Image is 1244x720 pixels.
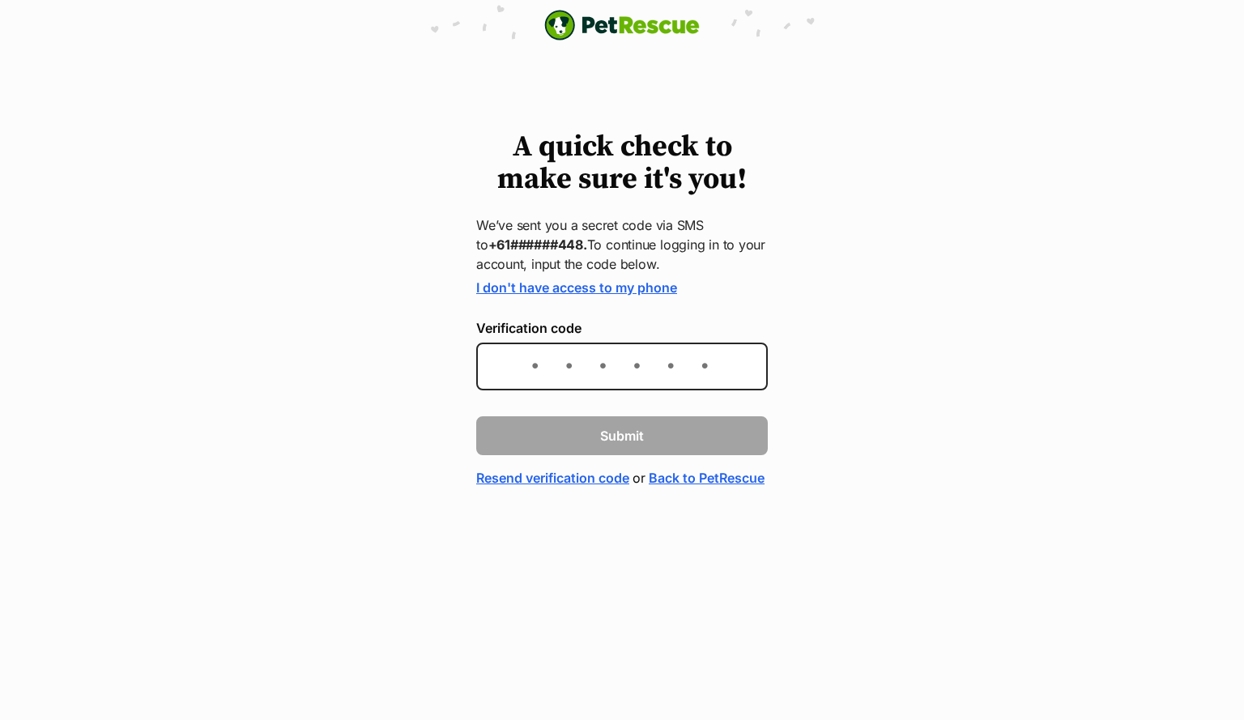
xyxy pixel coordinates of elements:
strong: +61######448. [488,236,587,253]
button: Submit [476,416,768,455]
img: logo-e224e6f780fb5917bec1dbf3a21bbac754714ae5b6737aabdf751b685950b380.svg [544,10,700,40]
p: We’ve sent you a secret code via SMS to To continue logging in to your account, input the code be... [476,215,768,274]
a: PetRescue [544,10,700,40]
a: Resend verification code [476,468,629,488]
a: I don't have access to my phone [476,279,677,296]
h1: A quick check to make sure it's you! [476,131,768,196]
span: or [633,468,645,488]
input: Enter the 6-digit verification code sent to your device [476,343,768,390]
a: Back to PetRescue [649,468,765,488]
label: Verification code [476,321,768,335]
span: Submit [600,426,644,445]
